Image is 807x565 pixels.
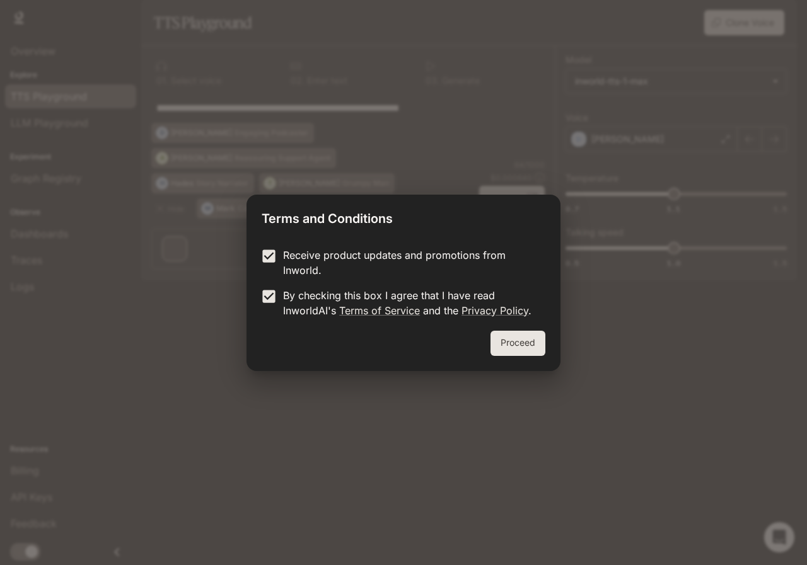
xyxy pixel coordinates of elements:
p: Receive product updates and promotions from Inworld. [283,248,535,278]
a: Privacy Policy [462,304,528,317]
a: Terms of Service [339,304,420,317]
h2: Terms and Conditions [247,195,560,237]
button: Proceed [491,331,545,356]
p: By checking this box I agree that I have read InworldAI's and the . [283,288,535,318]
